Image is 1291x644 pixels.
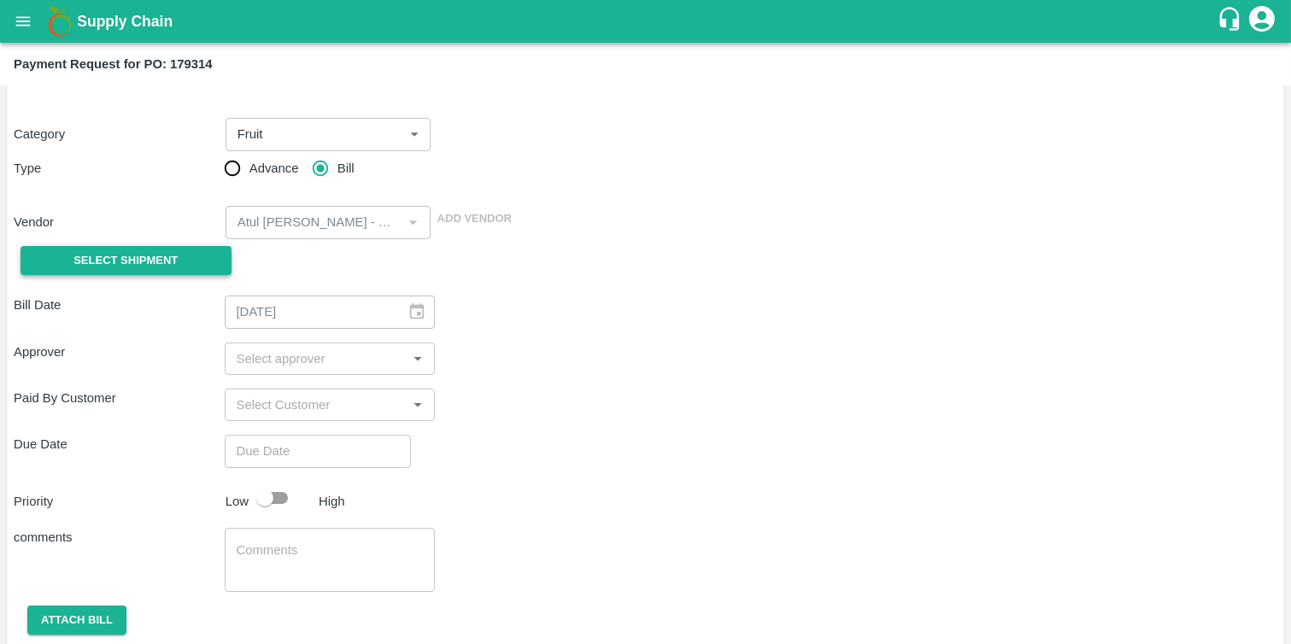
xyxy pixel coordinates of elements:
div: customer-support [1217,6,1247,37]
p: Vendor [14,213,219,231]
p: Type [14,159,225,178]
p: Bill Date [14,296,225,314]
p: Low [226,492,249,511]
button: Attach bill [27,606,126,635]
button: Select Shipment [21,246,232,276]
b: Payment Request for PO: 179314 [14,57,213,71]
p: Fruit [238,125,263,143]
input: Select Vendor [231,211,397,233]
input: Choose date [225,435,399,467]
p: comments [14,528,225,547]
span: Select Shipment [73,251,178,271]
input: Select approver [230,348,402,370]
span: Bill [337,159,355,178]
b: Supply Chain [77,13,173,30]
p: Category [14,125,219,143]
input: Bill Date [225,296,394,328]
p: Paid By Customer [14,389,225,407]
div: account of current user [1247,3,1277,39]
button: Open [407,394,429,416]
button: open drawer [3,2,43,41]
p: High [319,492,345,511]
p: Due Date [14,435,225,454]
img: logo [43,4,77,38]
p: Approver [14,342,225,361]
a: Supply Chain [77,9,1217,33]
p: Priority [14,492,219,511]
button: Open [407,348,429,370]
input: Select Customer [230,394,402,416]
span: Advance [249,159,299,178]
